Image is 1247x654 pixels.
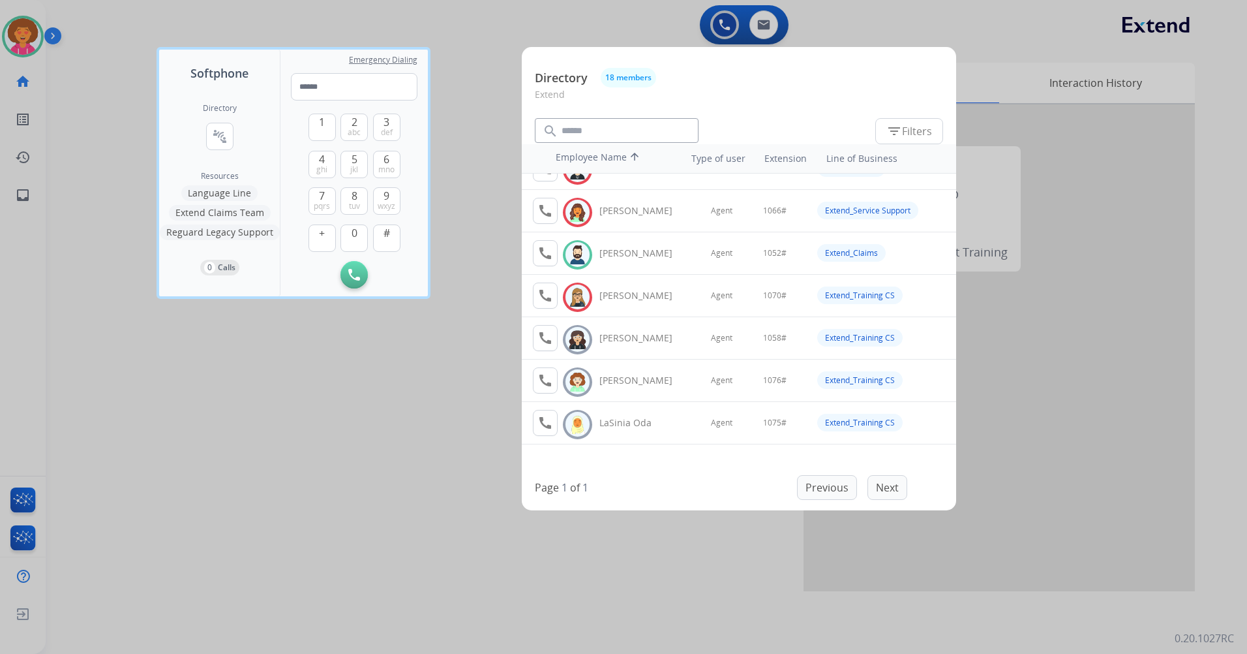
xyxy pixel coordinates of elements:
[599,416,687,429] div: LaSinia Oda
[373,225,400,252] button: #
[340,114,368,141] button: 2abc
[352,114,357,130] span: 2
[316,164,327,175] span: ghi
[340,187,368,215] button: 8tuv
[319,188,325,204] span: 7
[1175,631,1234,646] p: 0.20.1027RC
[352,151,357,167] span: 5
[817,202,918,219] div: Extend_Service Support
[875,118,943,144] button: Filters
[711,248,732,258] span: Agent
[169,205,271,221] button: Extend Claims Team
[378,201,395,211] span: wxyz
[319,114,325,130] span: 1
[319,225,325,241] span: +
[535,480,559,495] p: Page
[308,151,336,178] button: 4ghi
[817,287,903,304] div: Extend_Training CS
[568,287,587,307] img: avatar
[537,330,553,346] mat-icon: call
[160,225,280,240] button: Reguard Legacy Support
[349,201,360,211] span: tuv
[599,247,687,260] div: [PERSON_NAME]
[181,185,258,201] button: Language Line
[203,103,237,114] h2: Directory
[537,245,553,261] mat-icon: call
[627,151,642,166] mat-icon: arrow_upward
[549,144,667,173] th: Employee Name
[378,164,395,175] span: mno
[817,371,903,389] div: Extend_Training CS
[340,151,368,178] button: 5jkl
[711,418,732,428] span: Agent
[601,68,656,87] button: 18 members
[535,69,588,87] p: Directory
[383,188,389,204] span: 9
[308,114,336,141] button: 1
[543,123,558,139] mat-icon: search
[763,248,787,258] span: 1052#
[763,418,787,428] span: 1075#
[373,151,400,178] button: 6mno
[340,225,368,252] button: 0
[711,206,732,216] span: Agent
[599,204,687,217] div: [PERSON_NAME]
[711,333,732,343] span: Agent
[763,333,787,343] span: 1058#
[537,288,553,304] mat-icon: call
[352,188,357,204] span: 8
[711,375,732,386] span: Agent
[218,262,235,273] p: Calls
[886,123,902,139] mat-icon: filter_list
[350,164,358,175] span: jkl
[190,64,248,82] span: Softphone
[568,372,587,392] img: avatar
[673,146,752,172] th: Type of user
[817,329,903,347] div: Extend_Training CS
[373,187,400,215] button: 9wxyz
[568,245,587,265] img: avatar
[599,332,687,345] div: [PERSON_NAME]
[711,290,732,301] span: Agent
[535,87,943,112] p: Extend
[201,171,239,181] span: Resources
[537,415,553,431] mat-icon: call
[568,330,587,350] img: avatar
[349,55,417,65] span: Emergency Dialing
[763,375,787,386] span: 1076#
[348,269,360,281] img: call-button
[383,225,390,241] span: #
[886,123,932,139] span: Filters
[568,414,587,435] img: avatar
[308,225,336,252] button: +
[319,151,325,167] span: 4
[537,373,553,388] mat-icon: call
[758,146,813,172] th: Extension
[200,260,239,275] button: 0Calls
[381,127,393,138] span: def
[599,289,687,302] div: [PERSON_NAME]
[537,203,553,219] mat-icon: call
[352,225,357,241] span: 0
[383,114,389,130] span: 3
[570,480,580,495] p: of
[348,127,361,138] span: abc
[212,129,228,144] mat-icon: connect_without_contact
[817,244,886,262] div: Extend_Claims
[373,114,400,141] button: 3def
[383,151,389,167] span: 6
[763,290,787,301] span: 1070#
[308,187,336,215] button: 7pqrs
[820,146,950,172] th: Line of Business
[314,201,330,211] span: pqrs
[204,262,215,273] p: 0
[763,206,787,216] span: 1066#
[568,202,587,223] img: avatar
[817,414,903,431] div: Extend_Training CS
[599,374,687,387] div: [PERSON_NAME]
